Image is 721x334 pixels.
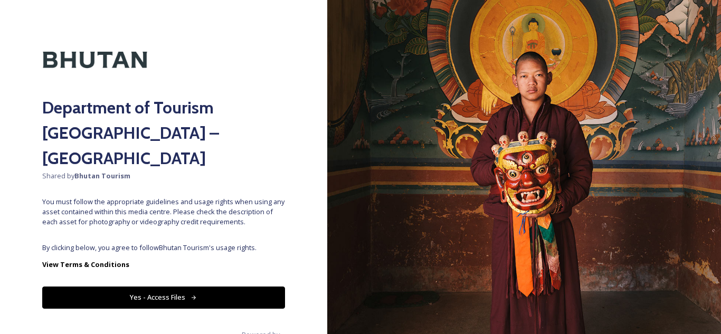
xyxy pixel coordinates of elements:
span: You must follow the appropriate guidelines and usage rights when using any asset contained within... [42,197,285,227]
h2: Department of Tourism [GEOGRAPHIC_DATA] – [GEOGRAPHIC_DATA] [42,95,285,171]
img: Kingdom-of-Bhutan-Logo.png [42,30,148,90]
strong: Bhutan Tourism [74,171,130,180]
button: Yes - Access Files [42,287,285,308]
span: Shared by [42,171,285,181]
strong: View Terms & Conditions [42,260,129,269]
span: By clicking below, you agree to follow Bhutan Tourism 's usage rights. [42,243,285,253]
a: View Terms & Conditions [42,258,285,271]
